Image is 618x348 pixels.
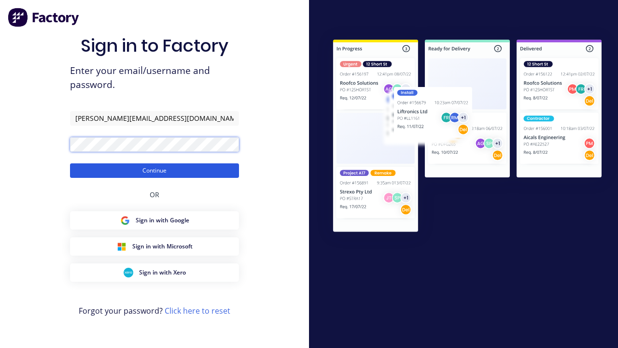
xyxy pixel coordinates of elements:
[150,178,159,211] div: OR
[124,268,133,277] img: Xero Sign in
[81,35,228,56] h1: Sign in to Factory
[70,111,239,126] input: Email/Username
[136,216,189,225] span: Sign in with Google
[117,242,126,251] img: Microsoft Sign in
[120,216,130,225] img: Google Sign in
[70,163,239,178] button: Continue
[70,263,239,282] button: Xero Sign inSign in with Xero
[132,242,193,251] span: Sign in with Microsoft
[70,211,239,230] button: Google Sign inSign in with Google
[79,305,230,317] span: Forgot your password?
[139,268,186,277] span: Sign in with Xero
[317,25,618,249] img: Sign in
[70,237,239,256] button: Microsoft Sign inSign in with Microsoft
[70,64,239,92] span: Enter your email/username and password.
[8,8,80,27] img: Factory
[165,305,230,316] a: Click here to reset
